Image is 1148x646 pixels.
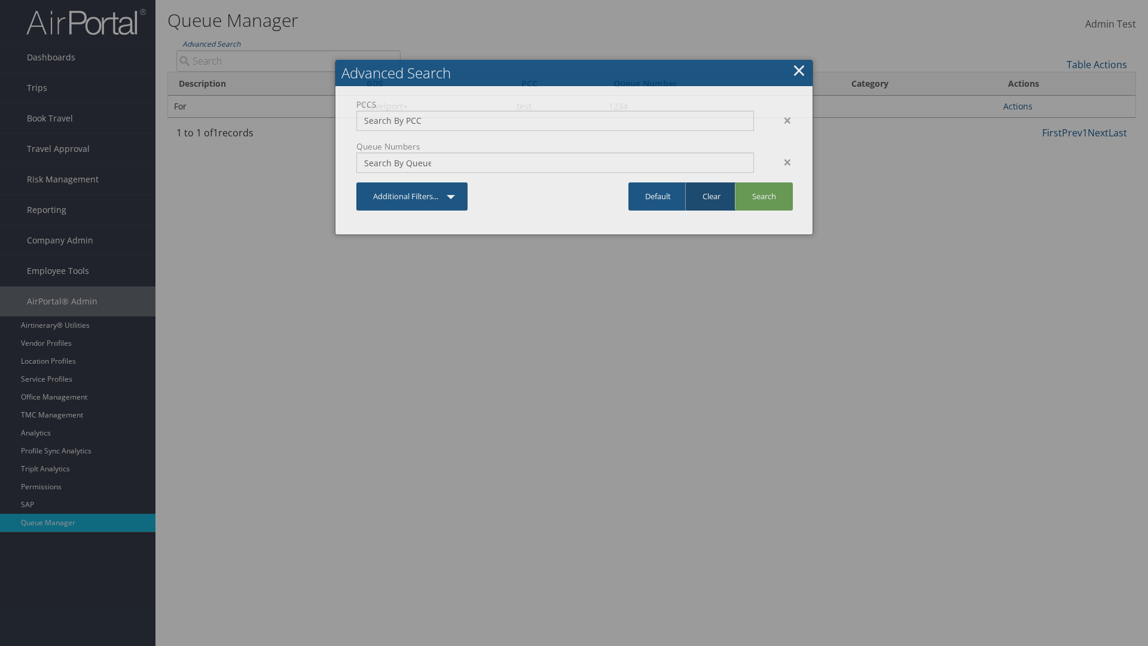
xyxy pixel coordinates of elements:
[685,182,737,211] a: Clear
[356,99,754,111] label: PCCS
[763,155,801,169] div: ×
[763,113,801,127] div: ×
[364,115,431,127] input: Search By PCC
[335,60,813,86] h2: Advanced Search
[735,182,793,211] a: Search
[792,58,806,82] a: Close
[356,182,468,211] a: Additional Filters...
[364,157,431,169] input: Search By Queue Number
[356,141,754,153] label: Queue Numbers
[628,182,688,211] a: Default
